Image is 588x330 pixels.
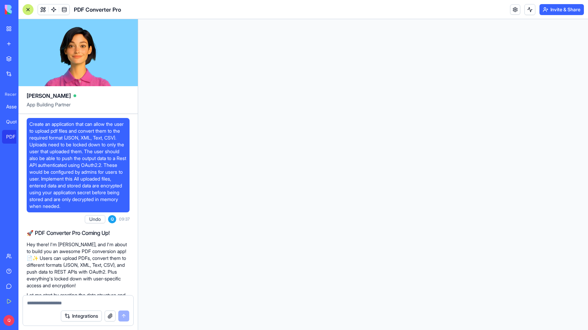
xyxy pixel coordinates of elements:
[2,115,29,129] a: QuoteMaster
[2,130,29,144] a: PDF Converter Pro
[61,311,102,321] button: Integrations
[85,215,105,223] button: Undo
[108,215,116,223] span: Q
[6,118,25,125] div: QuoteMaster
[6,133,25,140] div: PDF Converter Pro
[29,121,127,210] span: Create an application that can allow the user to upload pdf files and convert them to the require...
[5,5,47,14] img: logo
[6,103,25,110] div: Asset Hub
[27,241,130,289] p: Hey there! I'm [PERSON_NAME], and I'm about to build you an awesome PDF conversion app! 📄✨ Users ...
[27,229,130,237] h2: 🚀 PDF Converter Pro Coming Up!
[539,4,584,15] button: Invite & Share
[2,92,16,97] span: Recent
[27,292,130,305] p: Let me start by creating the data structure and logic for your secure PDF converter...
[119,216,130,222] span: 09:37
[27,92,71,100] span: [PERSON_NAME]
[27,101,130,114] span: App Building Partner
[74,5,121,14] span: PDF Converter Pro
[3,315,14,326] span: Q
[2,100,29,114] a: Asset Hub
